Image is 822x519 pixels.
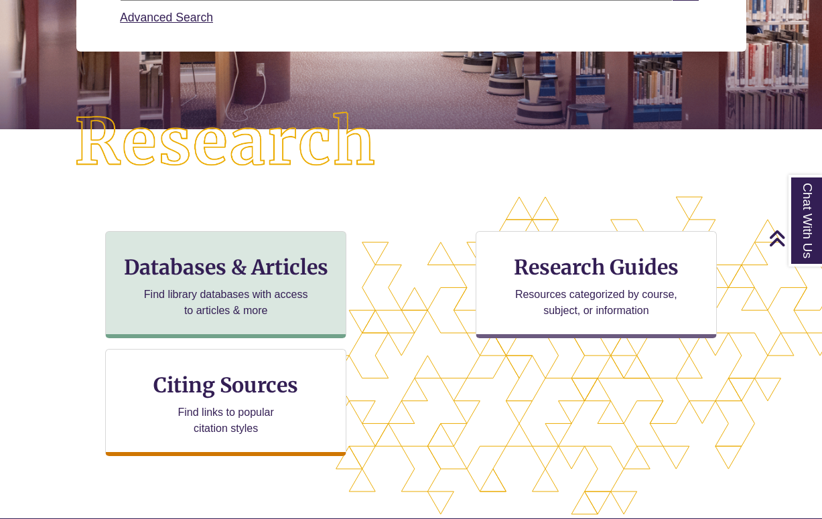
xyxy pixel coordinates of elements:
p: Find links to popular citation styles [161,404,291,437]
h3: Databases & Articles [117,254,335,280]
a: Databases & Articles Find library databases with access to articles & more [105,231,346,338]
a: Back to Top [768,229,819,247]
img: Research [41,78,411,207]
h3: Citing Sources [144,372,307,398]
p: Resources categorized by course, subject, or information [508,287,683,319]
h3: Research Guides [487,254,705,280]
a: Research Guides Resources categorized by course, subject, or information [476,231,717,338]
a: Advanced Search [120,11,213,24]
a: Citing Sources Find links to popular citation styles [105,349,346,456]
p: Find library databases with access to articles & more [139,287,314,319]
